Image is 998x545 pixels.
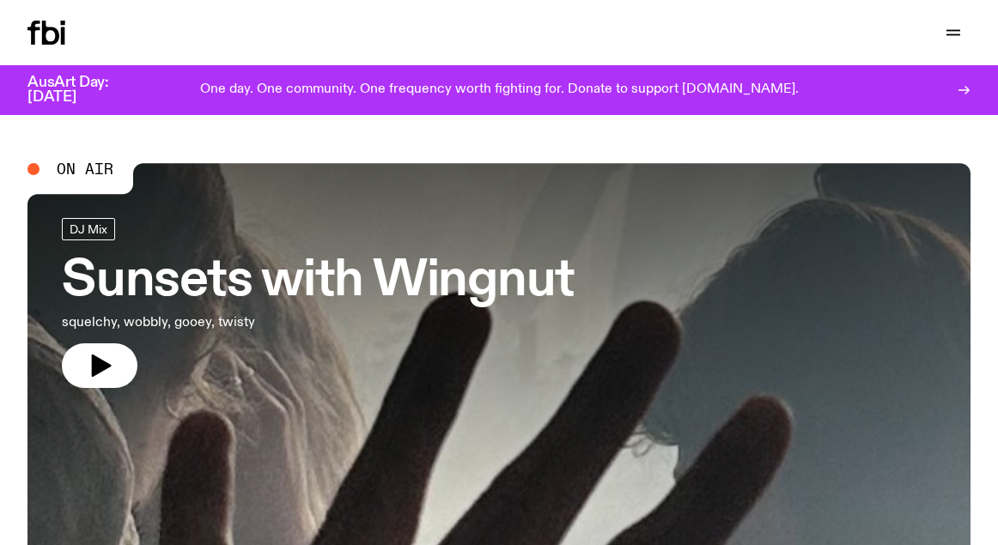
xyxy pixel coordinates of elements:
[62,312,502,333] p: squelchy, wobbly, gooey, twisty
[62,218,115,240] a: DJ Mix
[70,222,107,235] span: DJ Mix
[27,76,137,105] h3: AusArt Day: [DATE]
[62,257,575,306] h3: Sunsets with Wingnut
[200,82,799,98] p: One day. One community. One frequency worth fighting for. Donate to support [DOMAIN_NAME].
[57,161,113,177] span: On Air
[62,218,575,388] a: Sunsets with Wingnutsquelchy, wobbly, gooey, twisty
